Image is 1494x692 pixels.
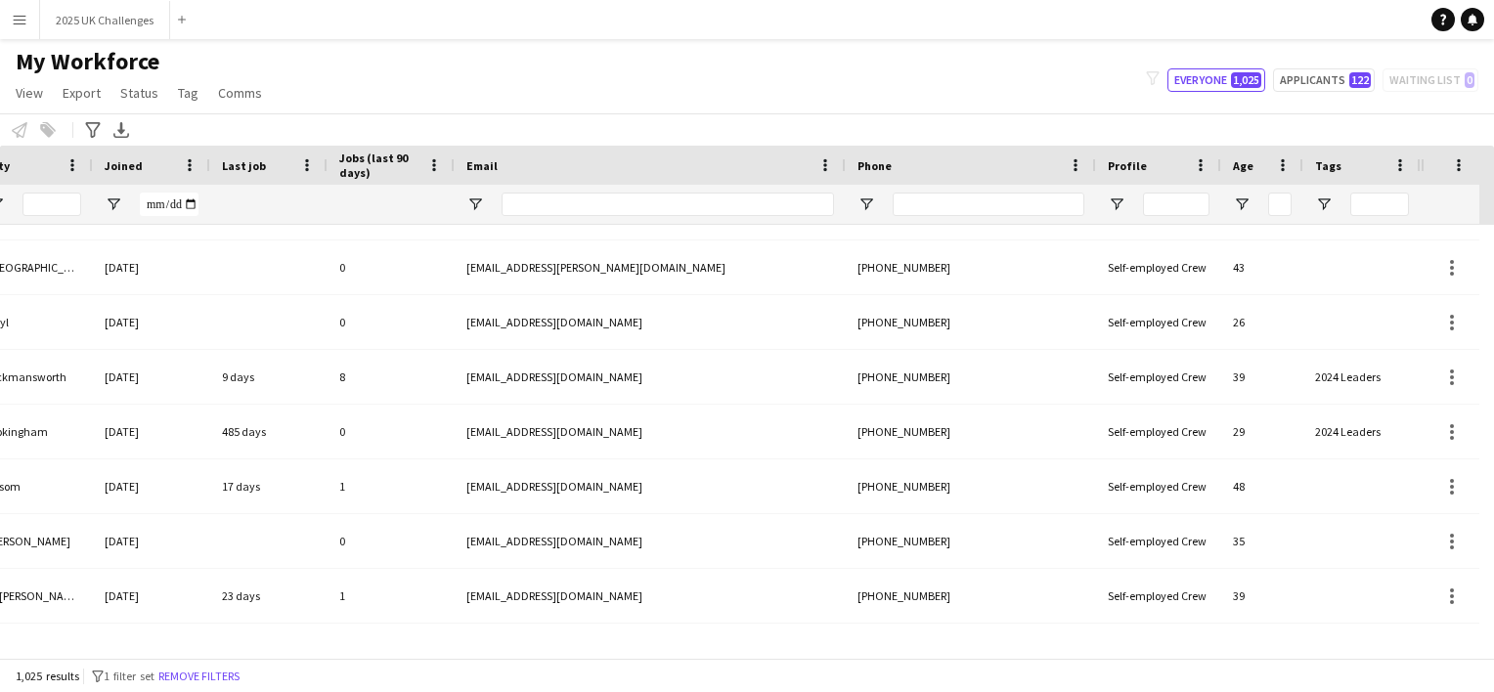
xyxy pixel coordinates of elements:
[1315,158,1341,173] span: Tags
[93,459,210,513] div: [DATE]
[16,84,43,102] span: View
[328,295,455,349] div: 0
[1221,459,1303,513] div: 48
[112,80,166,106] a: Status
[93,405,210,458] div: [DATE]
[455,514,846,568] div: [EMAIL_ADDRESS][DOMAIN_NAME]
[328,569,455,623] div: 1
[1096,624,1221,677] div: Self-employed Crew
[178,84,198,102] span: Tag
[1231,72,1261,88] span: 1,025
[93,295,210,349] div: [DATE]
[222,158,266,173] span: Last job
[339,151,419,180] span: Jobs (last 90 days)
[1143,193,1209,216] input: Profile Filter Input
[105,158,143,173] span: Joined
[1233,158,1253,173] span: Age
[846,514,1096,568] div: [PHONE_NUMBER]
[328,240,455,294] div: 0
[210,350,328,404] div: 9 days
[1108,158,1147,173] span: Profile
[93,624,210,677] div: [DATE]
[1096,514,1221,568] div: Self-employed Crew
[846,240,1096,294] div: [PHONE_NUMBER]
[328,459,455,513] div: 1
[22,193,81,216] input: City Filter Input
[455,624,846,677] div: [EMAIL_ADDRESS][DOMAIN_NAME]
[210,459,328,513] div: 17 days
[1315,195,1333,213] button: Open Filter Menu
[455,459,846,513] div: [EMAIL_ADDRESS][DOMAIN_NAME]
[140,193,198,216] input: Joined Filter Input
[120,84,158,102] span: Status
[328,405,455,458] div: 0
[93,350,210,404] div: [DATE]
[466,195,484,213] button: Open Filter Menu
[1221,240,1303,294] div: 43
[846,459,1096,513] div: [PHONE_NUMBER]
[105,195,122,213] button: Open Filter Menu
[1233,195,1251,213] button: Open Filter Menu
[104,669,154,683] span: 1 filter set
[502,193,834,216] input: Email Filter Input
[1221,569,1303,623] div: 39
[1108,195,1125,213] button: Open Filter Menu
[455,240,846,294] div: [EMAIL_ADDRESS][PERSON_NAME][DOMAIN_NAME]
[210,80,270,106] a: Comms
[1350,193,1409,216] input: Tags Filter Input
[93,569,210,623] div: [DATE]
[846,569,1096,623] div: [PHONE_NUMBER]
[1096,350,1221,404] div: Self-employed Crew
[328,624,455,677] div: 0
[16,47,159,76] span: My Workforce
[328,514,455,568] div: 0
[40,1,170,39] button: 2025 UK Challenges
[93,240,210,294] div: [DATE]
[1096,240,1221,294] div: Self-employed Crew
[1221,295,1303,349] div: 26
[210,405,328,458] div: 485 days
[1268,193,1292,216] input: Age Filter Input
[1221,514,1303,568] div: 35
[81,118,105,142] app-action-btn: Advanced filters
[93,514,210,568] div: [DATE]
[1349,72,1371,88] span: 122
[1303,405,1421,458] div: 2024 Leaders
[8,80,51,106] a: View
[1096,459,1221,513] div: Self-employed Crew
[1221,350,1303,404] div: 39
[846,350,1096,404] div: [PHONE_NUMBER]
[466,158,498,173] span: Email
[846,624,1096,677] div: [PHONE_NUMBER]
[154,666,243,687] button: Remove filters
[1096,405,1221,458] div: Self-employed Crew
[1096,295,1221,349] div: Self-employed Crew
[455,295,846,349] div: [EMAIL_ADDRESS][DOMAIN_NAME]
[846,295,1096,349] div: [PHONE_NUMBER]
[218,84,262,102] span: Comms
[455,569,846,623] div: [EMAIL_ADDRESS][DOMAIN_NAME]
[55,80,109,106] a: Export
[1167,68,1265,92] button: Everyone1,025
[328,350,455,404] div: 8
[455,405,846,458] div: [EMAIL_ADDRESS][DOMAIN_NAME]
[210,569,328,623] div: 23 days
[893,193,1084,216] input: Phone Filter Input
[170,80,206,106] a: Tag
[1273,68,1375,92] button: Applicants122
[63,84,101,102] span: Export
[1096,569,1221,623] div: Self-employed Crew
[1221,405,1303,458] div: 29
[857,195,875,213] button: Open Filter Menu
[455,350,846,404] div: [EMAIL_ADDRESS][DOMAIN_NAME]
[1303,350,1421,404] div: 2024 Leaders
[1221,624,1303,677] div: 28
[110,118,133,142] app-action-btn: Export XLSX
[846,405,1096,458] div: [PHONE_NUMBER]
[857,158,892,173] span: Phone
